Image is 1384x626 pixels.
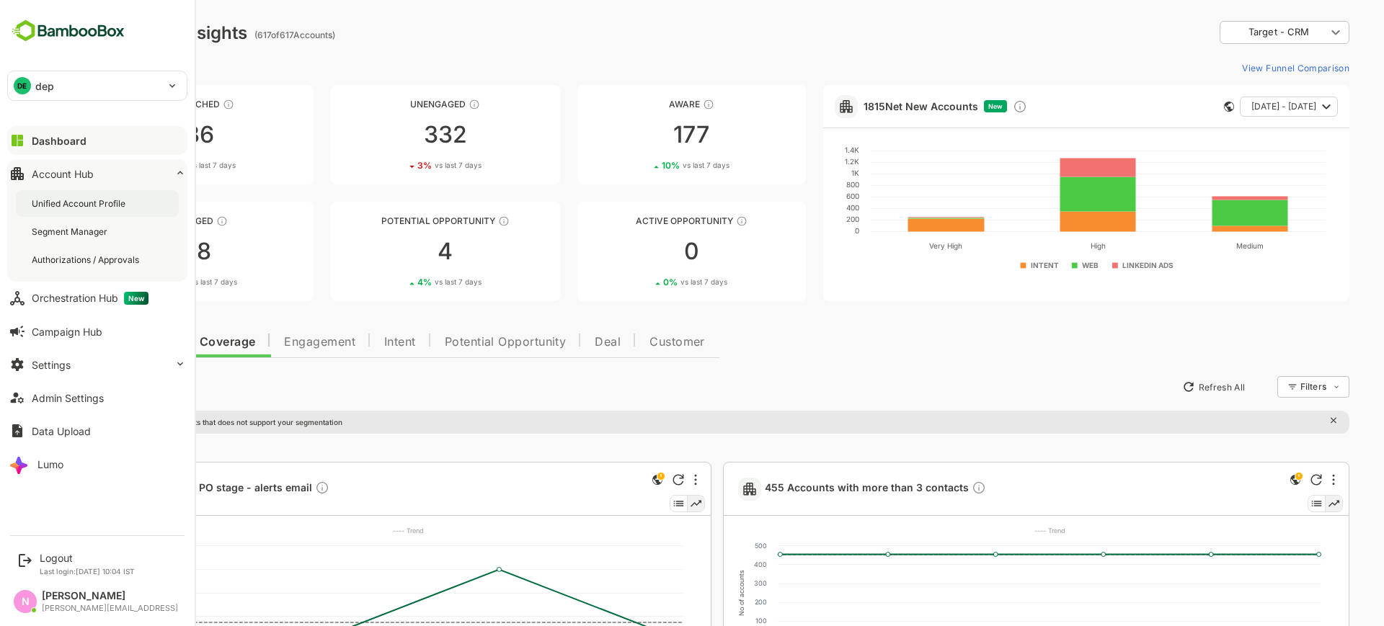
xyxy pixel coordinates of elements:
div: Description not present [265,480,279,497]
span: [DATE] - [DATE] [1201,97,1266,116]
div: Refresh [622,474,634,486]
text: 1.2K [794,157,809,166]
text: 1.4K [794,146,809,154]
button: Account Hub [7,159,187,188]
div: Filters [1250,381,1276,392]
div: Admin Settings [32,392,104,404]
button: View Funnel Comparison [1186,56,1299,79]
div: Target - CRM [1179,26,1276,39]
div: Dashboard Insights [35,22,197,43]
div: Unreached [35,99,263,109]
text: ---- Trend [984,527,1015,535]
div: Active Opportunity [527,215,755,226]
span: Engagement [234,336,305,348]
div: Target - CRM [1169,19,1299,47]
button: Settings [7,350,187,379]
span: Intent [334,336,365,348]
div: Filters [1248,374,1299,400]
p: dep [35,79,54,94]
div: 4 [280,240,509,263]
text: No of accounts [49,570,57,616]
div: 4 % [367,277,431,287]
div: More [1282,474,1285,486]
text: 2 [68,589,72,596]
span: New [124,292,148,305]
div: This card does not support filter and segments [1174,102,1184,112]
img: BambooboxFullLogoMark.5f36c76dfaba33ec1ec1367b70bb1252.svg [7,17,129,45]
div: DEdep [8,71,187,100]
div: Lumo [37,458,63,470]
div: These accounts have not shown enough engagement and need nurturing [418,99,430,110]
div: Unified Account Profile [32,197,128,210]
div: Potential Opportunity [280,215,509,226]
a: UnreachedThese accounts have not been engaged with for a defined time period860%vs last 7 days [35,85,263,184]
button: [DATE] - [DATE] [1189,97,1287,117]
div: Logout [40,552,135,564]
a: UnengagedThese accounts have not shown enough engagement and need nurturing3323%vs last 7 days [280,85,509,184]
div: Authorizations / Approvals [32,254,142,266]
div: This is a global insight. Segment selection is not applicable for this view [598,471,616,491]
div: Unengaged [280,99,509,109]
span: Deal [544,336,570,348]
p: Last login: [DATE] 10:04 IST [40,567,135,576]
div: Settings [32,359,71,371]
text: 3 [68,565,72,573]
span: 0 Accounts in PO stage - alerts email [76,480,279,497]
text: High [1040,241,1055,251]
p: There are global insights that does not support your segmentation [63,418,292,426]
button: Admin Settings [7,383,187,412]
text: 0 [804,226,809,235]
div: 332 [280,123,509,146]
span: Data Quality and Coverage [49,336,205,348]
div: 3 % [367,160,431,171]
span: Customer [599,336,655,348]
div: 86 [35,123,263,146]
text: 1 [69,612,72,620]
div: 0 % [121,160,185,171]
div: Account Hub [32,168,94,180]
span: 455 Accounts with more than 3 contacts [714,480,936,497]
button: Refresh All [1125,375,1201,398]
a: AwareThese accounts have just entered the buying cycle and need further nurturing17710%vs last 7 ... [527,85,755,184]
span: vs last 7 days [632,160,679,171]
span: vs last 7 days [140,277,187,287]
span: vs last 7 days [138,160,185,171]
div: This is a global insight. Segment selection is not applicable for this view [1236,471,1254,491]
div: Discover new ICP-fit accounts showing engagement — via intent surges, anonymous website visits, L... [962,99,977,114]
div: These accounts are warm, further nurturing would qualify them to MQAs [166,215,177,227]
span: vs last 7 days [384,160,431,171]
div: 0 [527,240,755,263]
div: Orchestration Hub [32,292,148,305]
a: Active OpportunityThese accounts have open opportunities which might be at any of the Sales Stage... [527,202,755,301]
span: Potential Opportunity [394,336,516,348]
div: [PERSON_NAME] [42,590,178,602]
div: Refresh [1260,474,1272,486]
div: N [14,590,37,613]
div: More [644,474,647,486]
a: 1815Net New Accounts [813,100,928,112]
div: 31 % [119,277,187,287]
div: 177 [527,123,755,146]
div: 18 [35,240,263,263]
button: Orchestration HubNew [7,284,187,313]
div: Aware [527,99,755,109]
div: Segment Manager [32,225,110,238]
div: DE [14,77,31,94]
text: Medium [1186,241,1213,250]
button: New Insights [35,374,140,400]
ag: ( 617 of 617 Accounts) [204,30,285,40]
button: Lumo [7,450,187,478]
a: 0 Accounts in PO stage - alerts emailDescription not present [76,480,285,497]
text: 1K [801,169,809,177]
div: [PERSON_NAME][EMAIL_ADDRESS] [42,604,178,613]
span: vs last 7 days [630,277,677,287]
text: ---- Trend [342,527,373,535]
div: Dashboard [32,135,86,147]
text: 400 [704,560,717,568]
a: EngagedThese accounts are warm, further nurturing would qualify them to MQAs1831%vs last 7 days [35,202,263,301]
div: These accounts have just entered the buying cycle and need further nurturing [652,99,664,110]
button: Data Upload [7,416,187,445]
text: 4 [68,542,72,550]
text: 500 [704,542,717,550]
